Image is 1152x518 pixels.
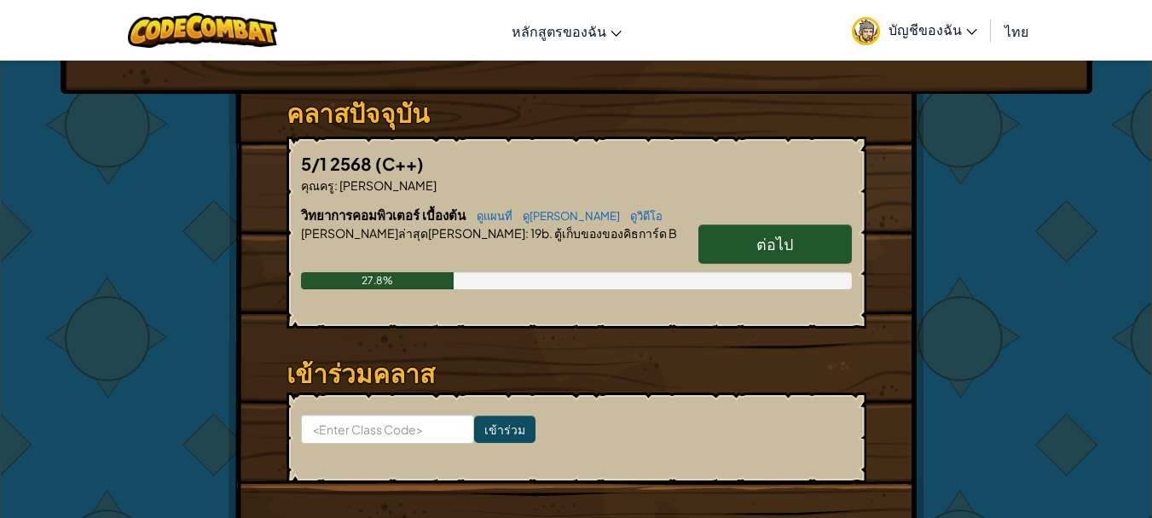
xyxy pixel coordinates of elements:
a: ดู[PERSON_NAME] [514,209,620,223]
h3: คลาสปัจจุบัน [287,94,866,132]
h3: เข้าร่วมคลาส [287,354,866,393]
span: : [525,225,529,241]
a: หลักสูตรของฉัน [503,8,630,54]
span: ไทย [1004,22,1028,40]
span: 5/1 2568 [301,153,375,174]
span: คุณครู [301,178,334,193]
input: <Enter Class Code> [301,415,474,444]
input: เข้าร่วม [474,416,535,443]
div: 27.8% [301,272,454,289]
span: วิทยาการคอมพิวเตอร์ เบื้องต้น [301,207,468,223]
a: บัญชีของฉัน [843,3,986,57]
a: ดูแผนที่ [468,209,512,223]
span: : [334,178,338,193]
span: (C++) [375,153,424,174]
span: 19b. [529,225,553,241]
span: [PERSON_NAME]ล่าสุด[PERSON_NAME] [301,225,525,241]
span: ตู้เก็บของของคิธการ์ด B [553,225,677,241]
span: หลักสูตรของฉัน [512,22,606,40]
img: CodeCombat logo [128,13,277,48]
span: บัญชีของฉัน [889,20,977,38]
a: ไทย [996,8,1037,54]
img: avatar [852,17,880,45]
span: [PERSON_NAME] [338,178,437,193]
span: ต่อไป [756,234,793,253]
a: ดูวิดีโอ [622,209,663,223]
